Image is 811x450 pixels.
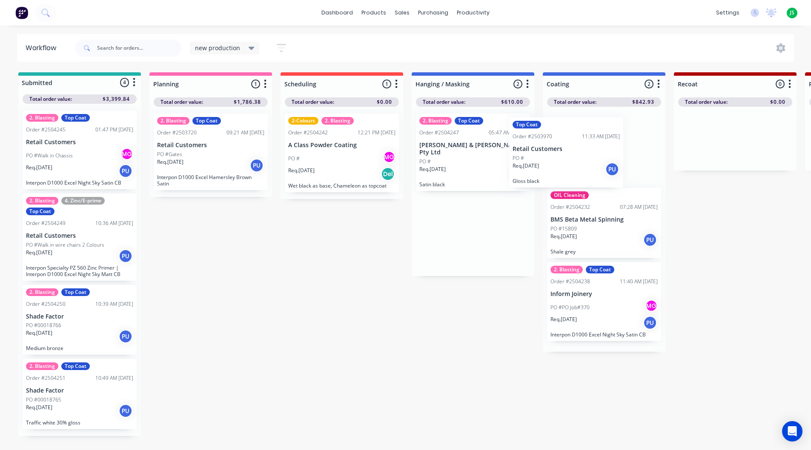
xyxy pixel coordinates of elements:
span: new production [195,43,240,52]
span: 2 [645,80,653,88]
div: Workflow [26,43,60,53]
span: $842.93 [632,98,654,106]
span: 0 [776,80,785,88]
div: Submitted [20,78,52,87]
div: sales [390,6,414,19]
a: dashboard [317,6,357,19]
span: Total order value: [685,98,728,106]
input: Enter column name… [284,80,368,88]
span: $1,786.38 [234,98,261,106]
img: Factory [15,6,28,19]
span: Total order value: [29,95,72,103]
div: productivity [453,6,494,19]
input: Enter column name… [416,80,499,88]
div: products [357,6,390,19]
span: Total order value: [554,98,596,106]
input: Search for orders... [97,40,181,57]
span: 2 [513,80,522,88]
div: purchasing [414,6,453,19]
input: Enter column name… [153,80,237,88]
span: Total order value: [160,98,203,106]
span: 1 [382,80,391,88]
input: Enter column name… [547,80,630,88]
span: $0.00 [377,98,392,106]
input: Enter column name… [678,80,762,88]
span: $0.00 [770,98,785,106]
span: $3,399.84 [103,95,130,103]
div: Open Intercom Messenger [782,421,802,441]
span: Total order value: [292,98,334,106]
span: JS [790,9,794,17]
span: $610.00 [501,98,523,106]
div: settings [712,6,744,19]
span: 1 [251,80,260,88]
span: Total order value: [423,98,465,106]
span: 4 [120,78,129,87]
